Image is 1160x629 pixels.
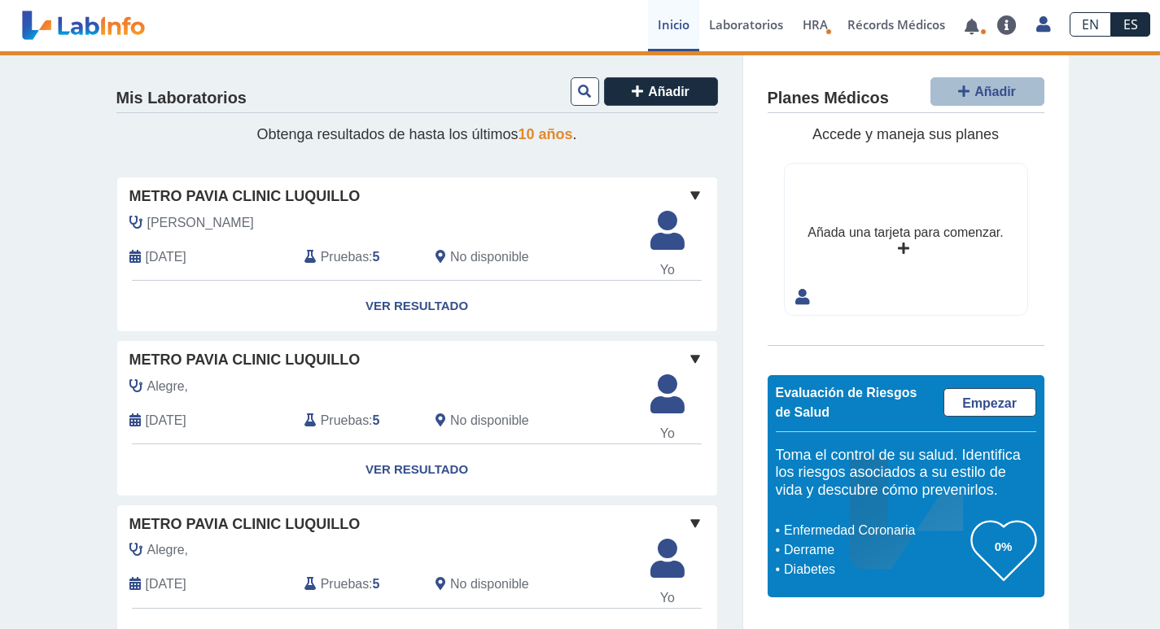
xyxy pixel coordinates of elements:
[971,536,1036,557] h3: 0%
[129,349,361,371] span: Metro Pavia Clinic Luquillo
[812,126,999,142] span: Accede y maneja sus planes
[803,16,828,33] span: HRA
[292,409,423,431] div: :
[321,574,369,594] span: Pruebas
[373,250,380,264] b: 5
[117,444,717,496] a: Ver Resultado
[604,77,718,106] button: Añadir
[808,223,1003,242] div: Añada una tarjeta para comenzar.
[117,281,717,332] a: Ver Resultado
[450,411,529,430] span: No disponible
[373,413,380,427] b: 5
[780,521,971,540] li: Enfermedad Coronaria
[1111,12,1150,37] a: ES
[776,447,1036,500] h5: Toma el control de su salud. Identifica los riesgos asociados a su estilo de vida y descubre cómo...
[321,247,369,267] span: Pruebas
[321,411,369,430] span: Pruebas
[943,388,1036,417] a: Empezar
[129,513,361,535] span: Metro Pavia Clinic Luquillo
[292,246,423,268] div: :
[776,386,917,419] span: Evaluación de Riesgos de Salud
[641,424,694,443] span: Yo
[648,85,689,98] span: Añadir
[147,540,189,560] span: Alegre,
[768,89,889,108] h4: Planes Médicos
[116,89,247,108] h4: Mis Laboratorios
[930,77,1044,106] button: Añadir
[256,126,576,142] span: Obtenga resultados de hasta los últimos .
[962,396,1017,410] span: Empezar
[146,247,186,267] span: 2025-09-26
[519,126,573,142] span: 10 años
[147,377,189,396] span: Alegre,
[780,540,971,560] li: Derrame
[974,85,1016,98] span: Añadir
[450,247,529,267] span: No disponible
[1070,12,1111,37] a: EN
[450,574,529,594] span: No disponible
[146,411,186,430] span: 2025-04-11
[780,560,971,579] li: Diabetes
[292,574,423,596] div: :
[1015,566,1142,611] iframe: Help widget launcher
[146,574,186,594] span: 2024-08-05
[641,588,694,608] span: Yo
[129,186,361,207] span: Metro Pavia Clinic Luquillo
[373,577,380,591] b: 5
[147,213,254,233] span: Alegre, Manuel
[641,260,694,280] span: Yo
